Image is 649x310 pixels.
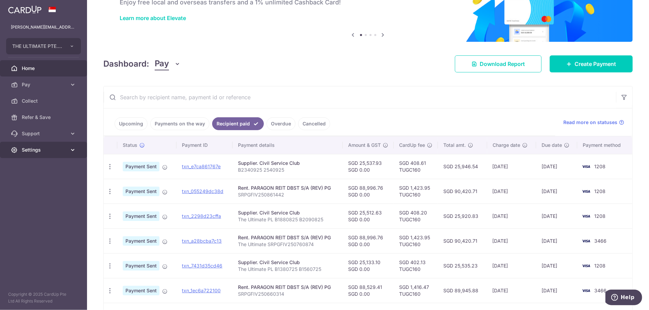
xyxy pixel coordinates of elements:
p: SRPGFIV250861442 [238,191,337,198]
span: Total amt. [443,142,466,149]
img: CardUp [8,5,41,14]
span: Pay [155,57,169,70]
span: 3466 [594,288,607,293]
td: SGD 1,416.47 TUGC160 [394,278,438,303]
td: SGD 408.20 TUGC160 [394,204,438,228]
img: Bank Card [579,162,593,171]
span: Charge date [493,142,520,149]
td: [DATE] [487,253,536,278]
a: txn_055249dc38d [182,188,223,194]
span: Read more on statuses [563,119,617,126]
span: Download Report [480,60,525,68]
span: Amount & GST [348,142,381,149]
span: Payment Sent [123,162,159,171]
span: Payment Sent [123,261,159,271]
img: Bank Card [579,262,593,270]
span: Payment Sent [123,187,159,196]
td: [DATE] [487,228,536,253]
a: txn_2298d23cffa [182,213,221,219]
a: Payments on the way [150,117,209,130]
h4: Dashboard: [103,58,149,70]
span: Collect [22,98,67,104]
span: 1208 [594,188,605,194]
a: txn_e7ca861767e [182,163,221,169]
img: Bank Card [579,187,593,195]
p: B2340925 2540925 [238,167,337,173]
td: [DATE] [487,154,536,179]
td: SGD 408.61 TUGC160 [394,154,438,179]
span: Status [123,142,137,149]
span: 1208 [594,213,605,219]
a: Create Payment [550,55,633,72]
td: SGD 88,996.76 SGD 0.00 [343,179,394,204]
td: SGD 89,945.88 [438,278,487,303]
p: The Ultimate PL B1380725 B1560725 [238,266,337,273]
div: Supplier. Civil Service Club [238,209,337,216]
td: SGD 1,423.95 TUGC160 [394,228,438,253]
a: txn_a28bcba7c13 [182,238,222,244]
td: [DATE] [536,253,577,278]
span: Support [22,130,67,137]
span: THE ULTIMATE PTE. LTD. [12,43,63,50]
button: THE ULTIMATE PTE. LTD. [6,38,81,54]
div: Supplier. Civil Service Club [238,259,337,266]
span: Refer & Save [22,114,67,121]
p: SRPGFIV250660314 [238,291,337,297]
img: Bank Card [579,212,593,220]
a: Learn more about Elevate [120,15,186,21]
div: Rent. PARAGON REIT DBST S/A (REV) PG [238,185,337,191]
div: Rent. PARAGON REIT DBST S/A (REV) PG [238,234,337,241]
p: The Ultimate PL B1880825 B2090825 [238,216,337,223]
td: [DATE] [536,179,577,204]
a: txn_7431d35cd46 [182,263,222,269]
span: Settings [22,147,67,153]
p: The Ultimate SRPGFIV250760874 [238,241,337,248]
th: Payment ID [176,136,233,154]
td: SGD 1,423.95 TUGC160 [394,179,438,204]
div: Rent. PARAGON REIT DBST S/A (REV) PG [238,284,337,291]
td: [DATE] [536,154,577,179]
td: [DATE] [487,278,536,303]
img: Bank Card [579,287,593,295]
span: Payment Sent [123,236,159,246]
td: SGD 25,920.83 [438,204,487,228]
a: Cancelled [298,117,330,130]
span: 3466 [594,238,607,244]
span: 1208 [594,263,605,269]
img: Bank Card [579,237,593,245]
a: Download Report [455,55,542,72]
div: Supplier. Civil Service Club [238,160,337,167]
a: Upcoming [115,117,148,130]
td: SGD 25,512.63 SGD 0.00 [343,204,394,228]
button: Pay [155,57,181,70]
span: Payment Sent [123,286,159,295]
td: SGD 25,537.93 SGD 0.00 [343,154,394,179]
td: [DATE] [536,278,577,303]
td: [DATE] [536,228,577,253]
td: SGD 25,946.54 [438,154,487,179]
p: [PERSON_NAME][EMAIL_ADDRESS][DOMAIN_NAME] [11,24,76,31]
th: Payment details [233,136,343,154]
a: txn_1ec6a722100 [182,288,221,293]
td: [DATE] [487,179,536,204]
td: SGD 402.13 TUGC160 [394,253,438,278]
a: Overdue [267,117,295,130]
input: Search by recipient name, payment id or reference [104,86,616,108]
span: 1208 [594,163,605,169]
td: [DATE] [536,204,577,228]
iframe: Opens a widget where you can find more information [605,290,642,307]
a: Recipient paid [212,117,264,130]
a: Read more on statuses [563,119,624,126]
span: Due date [542,142,562,149]
span: Pay [22,81,67,88]
th: Payment method [577,136,632,154]
td: SGD 90,420.71 [438,179,487,204]
td: SGD 90,420.71 [438,228,487,253]
span: CardUp fee [399,142,425,149]
td: SGD 25,133.10 SGD 0.00 [343,253,394,278]
span: Home [22,65,67,72]
td: [DATE] [487,204,536,228]
td: SGD 88,529.41 SGD 0.00 [343,278,394,303]
span: Create Payment [575,60,616,68]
